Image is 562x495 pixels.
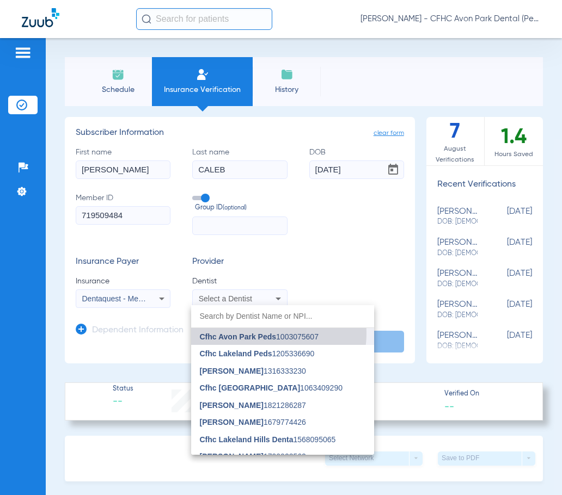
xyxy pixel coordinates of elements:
[200,367,264,375] span: [PERSON_NAME]
[508,443,562,495] iframe: Chat Widget
[200,452,264,461] span: [PERSON_NAME]
[200,436,336,443] span: 1568095065
[200,350,315,357] span: 1205336690
[200,349,272,358] span: Cfhc Lakeland Peds
[200,435,294,444] span: Cfhc Lakeland Hills Denta
[200,401,306,409] span: 1821286287
[200,401,264,410] span: [PERSON_NAME]
[200,383,301,392] span: Cfhc [GEOGRAPHIC_DATA]
[200,367,306,375] span: 1316333230
[200,418,306,426] span: 1679774426
[200,384,343,392] span: 1063409290
[191,305,374,327] input: dropdown search
[200,418,264,426] span: [PERSON_NAME]
[200,333,319,341] span: 1003075607
[200,453,306,460] span: 1790023562
[200,332,277,341] span: Cfhc Avon Park Peds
